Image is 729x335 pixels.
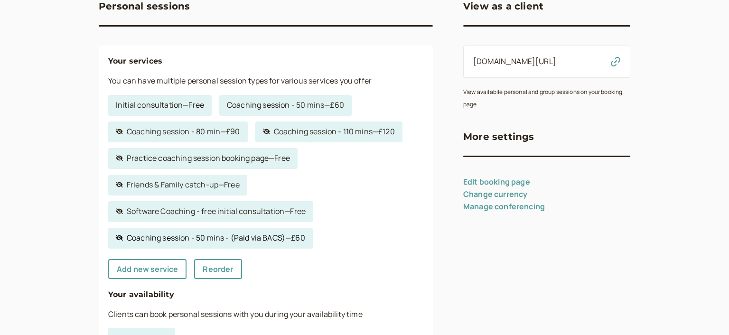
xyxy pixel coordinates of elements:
p: You can have multiple personal session types for various services you offer [108,75,423,87]
a: Change currency [463,189,527,199]
a: Manage conferencing [463,201,545,212]
a: Edit booking page [463,177,530,187]
a: Friends & Family catch-up—Free [108,175,247,195]
a: Coaching session - 80 min—£90 [108,121,248,142]
h4: Your services [108,55,423,67]
a: Initial consultation—Free [108,95,212,116]
a: Reorder [194,259,242,279]
a: Coaching session - 50 mins—£60 [219,95,352,116]
p: Clients can book personal sessions with you during your availability time [108,308,423,321]
a: Coaching session - 110 mins—£120 [255,121,402,142]
a: Add new service [108,259,187,279]
h3: More settings [463,129,534,144]
small: View availabile personal and group sessions on your booking page [463,88,622,108]
a: Practice coaching session booking page—Free [108,148,298,169]
iframe: Chat Widget [682,289,729,335]
a: Software Coaching - free initial consultation—Free [108,201,313,222]
a: [DOMAIN_NAME][URL] [473,56,556,66]
a: Coaching session - 50 mins - (Paid via BACS)—£60 [108,228,313,249]
h4: Your availability [108,288,423,301]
